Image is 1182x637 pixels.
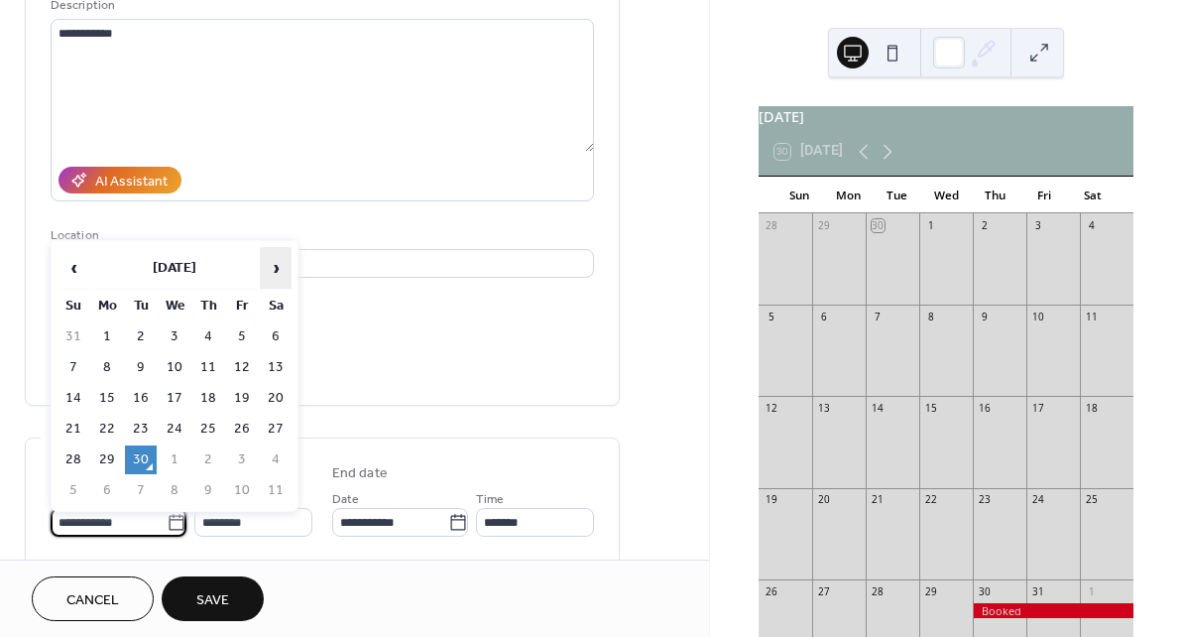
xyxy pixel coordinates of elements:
[226,476,258,505] td: 10
[125,446,157,474] td: 30
[925,402,939,416] div: 15
[125,415,157,444] td: 23
[91,446,123,474] td: 29
[978,311,992,324] div: 9
[765,311,778,324] div: 5
[261,248,291,288] span: ›
[1031,402,1045,416] div: 17
[159,415,190,444] td: 24
[1085,584,1099,598] div: 1
[818,493,832,507] div: 20
[332,489,359,510] span: Date
[91,476,123,505] td: 6
[1085,493,1099,507] div: 25
[774,177,823,214] div: Sun
[765,493,778,507] div: 19
[32,576,154,621] button: Cancel
[125,384,157,413] td: 16
[1085,219,1099,233] div: 4
[1031,219,1045,233] div: 3
[162,576,264,621] button: Save
[226,353,258,382] td: 12
[226,322,258,351] td: 5
[872,493,886,507] div: 21
[192,292,224,320] th: Th
[872,311,886,324] div: 7
[159,384,190,413] td: 17
[159,476,190,505] td: 8
[332,463,388,484] div: End date
[159,322,190,351] td: 3
[58,353,89,382] td: 7
[872,219,886,233] div: 30
[51,225,590,246] div: Location
[59,167,181,193] button: AI Assistant
[159,446,190,474] td: 1
[260,292,292,320] th: Sa
[260,322,292,351] td: 6
[159,353,190,382] td: 10
[226,415,258,444] td: 26
[872,584,886,598] div: 28
[125,476,157,505] td: 7
[925,311,939,324] div: 8
[971,177,1019,214] div: Thu
[973,603,1133,618] div: Booked
[125,292,157,320] th: Tu
[58,446,89,474] td: 28
[476,489,504,510] span: Time
[196,590,229,611] span: Save
[818,402,832,416] div: 13
[1069,177,1118,214] div: Sat
[192,322,224,351] td: 4
[226,446,258,474] td: 3
[818,311,832,324] div: 6
[192,353,224,382] td: 11
[159,292,190,320] th: We
[872,402,886,416] div: 14
[260,353,292,382] td: 13
[260,446,292,474] td: 4
[818,219,832,233] div: 29
[1031,493,1045,507] div: 24
[759,106,1133,128] div: [DATE]
[978,493,992,507] div: 23
[66,590,119,611] span: Cancel
[765,402,778,416] div: 12
[765,219,778,233] div: 28
[824,177,873,214] div: Mon
[58,384,89,413] td: 14
[58,322,89,351] td: 31
[192,415,224,444] td: 25
[95,172,168,192] div: AI Assistant
[91,322,123,351] td: 1
[260,415,292,444] td: 27
[58,415,89,444] td: 21
[978,219,992,233] div: 2
[925,584,939,598] div: 29
[978,584,992,598] div: 30
[925,219,939,233] div: 1
[59,248,88,288] span: ‹
[921,177,970,214] div: Wed
[91,292,123,320] th: Mo
[91,353,123,382] td: 8
[226,292,258,320] th: Fr
[260,384,292,413] td: 20
[260,476,292,505] td: 11
[1031,311,1045,324] div: 10
[1019,177,1068,214] div: Fri
[192,446,224,474] td: 2
[1085,311,1099,324] div: 11
[91,247,258,290] th: [DATE]
[226,384,258,413] td: 19
[978,402,992,416] div: 16
[58,476,89,505] td: 5
[125,322,157,351] td: 2
[91,415,123,444] td: 22
[765,584,778,598] div: 26
[1031,584,1045,598] div: 31
[873,177,921,214] div: Tue
[1085,402,1099,416] div: 18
